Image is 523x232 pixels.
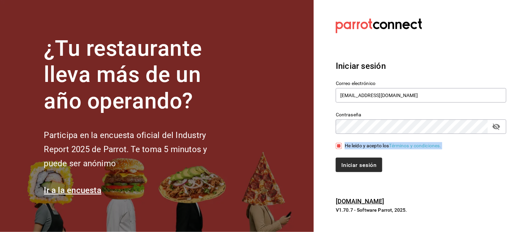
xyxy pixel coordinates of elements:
[336,88,506,103] input: Ingresa tu correo electrónico
[336,81,375,86] font: Correo electrónico
[44,130,207,168] font: Participa en la encuesta oficial del Industry Report 2025 de Parrot. Te toma 5 minutos y puede se...
[336,207,407,213] font: V1.70.7 - Software Parrot, 2025.
[491,121,502,133] button: campo de contraseña
[44,35,202,114] font: ¿Tu restaurante lleva más de un año operando?
[341,162,376,168] font: Iniciar sesión
[345,143,389,148] font: He leído y acepto los
[44,186,101,195] a: Ir a la encuesta
[336,112,361,117] font: Contraseña
[389,143,441,148] a: Términos y condiciones.
[336,61,386,71] font: Iniciar sesión
[336,158,382,172] button: Iniciar sesión
[336,198,384,205] a: [DOMAIN_NAME]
